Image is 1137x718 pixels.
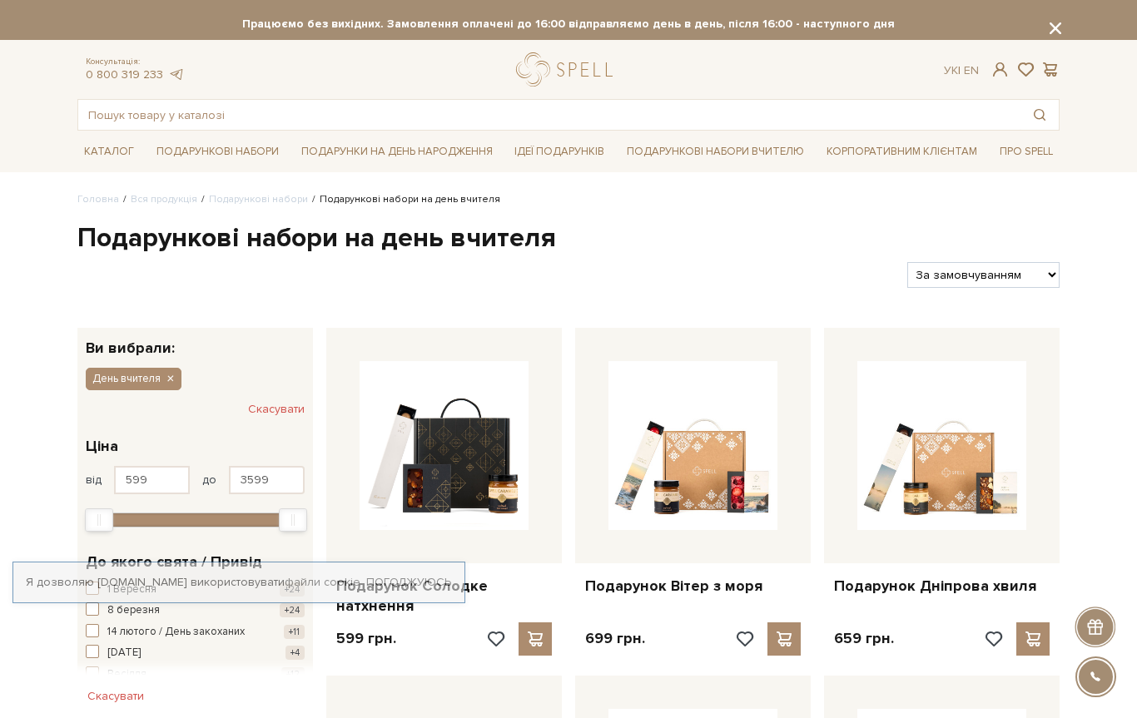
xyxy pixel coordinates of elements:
span: [DATE] [107,645,141,661]
h1: Подарункові набори на день вчителя [77,221,1060,256]
p: 699 грн. [585,629,645,648]
input: Пошук товару у каталозі [78,100,1020,130]
a: logo [516,52,620,87]
a: Каталог [77,139,141,165]
a: Подарунок Дніпрова хвиля [834,577,1050,596]
a: Подарункові набори [150,139,285,165]
a: 0 800 319 233 [86,67,163,82]
span: Весілля [107,666,146,683]
span: 14 лютого / День закоханих [107,624,245,641]
div: Ук [944,63,979,78]
span: День вчителя [92,371,161,386]
a: Подарункові набори [209,193,308,205]
span: Консультація: [86,57,184,67]
button: Весілля +12 [86,666,305,683]
div: Я дозволяю [DOMAIN_NAME] використовувати [13,575,464,590]
button: День вчителя [86,368,181,389]
input: Ціна [114,466,190,494]
p: 659 грн. [834,629,894,648]
span: 8 березня [107,602,160,619]
a: Подарунки на День народження [295,139,499,165]
a: telegram [167,67,184,82]
span: +12 [281,667,305,681]
span: Ціна [86,435,118,458]
input: Ціна [229,466,305,494]
a: Про Spell [993,139,1060,165]
a: файли cookie [285,575,360,589]
p: 599 грн. [336,629,396,648]
span: +4 [285,646,305,660]
a: Погоджуюсь [366,575,451,590]
span: +24 [280,603,305,617]
div: Max [279,508,307,532]
span: від [86,473,102,488]
li: Подарункові набори на день вчителя [308,192,500,207]
div: Min [85,508,113,532]
a: Ідеї подарунків [508,139,611,165]
a: Подарунок Вітер з моря [585,577,801,596]
button: [DATE] +4 [86,645,305,661]
span: | [958,63,961,77]
a: Подарункові набори Вчителю [620,137,811,166]
button: Скасувати [77,683,154,710]
a: Вся продукція [131,193,197,205]
div: Ви вибрали: [77,328,313,355]
button: Пошук товару у каталозі [1020,100,1059,130]
span: до [202,473,216,488]
span: +11 [284,625,305,639]
button: 14 лютого / День закоханих +11 [86,624,305,641]
strong: Працюємо без вихідних. Замовлення оплачені до 16:00 відправляємо день в день, після 16:00 - насту... [77,17,1060,32]
a: En [964,63,979,77]
a: Корпоративним клієнтам [820,139,984,165]
button: 8 березня +24 [86,602,305,619]
span: До якого свята / Привід [86,551,262,573]
a: Головна [77,193,119,205]
button: Скасувати [248,396,305,423]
